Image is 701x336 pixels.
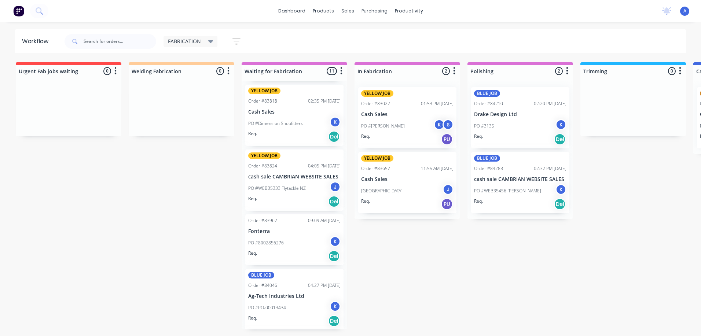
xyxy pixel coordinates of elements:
[308,282,341,289] div: 04:27 PM [DATE]
[434,119,445,130] div: K
[361,176,454,182] p: Cash Sales
[248,174,341,180] p: cash sale CAMBRIAN WEBSITE SALES
[13,5,24,16] img: Factory
[421,165,454,172] div: 11:55 AM [DATE]
[443,119,454,130] div: S
[248,88,280,94] div: YELLOW JOB
[248,109,341,115] p: Cash Sales
[248,195,257,202] p: Req.
[330,181,341,192] div: J
[474,100,503,107] div: Order #84210
[474,90,500,97] div: BLUE JOB
[361,123,405,129] p: PO #[PERSON_NAME]
[474,155,500,162] div: BLUE JOB
[361,165,390,172] div: Order #83657
[443,184,454,195] div: J
[555,184,566,195] div: K
[248,163,277,169] div: Order #83824
[361,133,370,140] p: Req.
[248,240,284,246] p: PO #8002856276
[248,250,257,256] p: Req.
[245,269,344,330] div: BLUE JOBOrder #8404604:27 PM [DATE]Ag-Tech Industries LtdPO #PO-00013434KReq.Del
[471,87,569,148] div: BLUE JOBOrder #8421002:20 PM [DATE]Drake Design LtdPO #3135KReq.Del
[358,5,391,16] div: purchasing
[361,100,390,107] div: Order #83022
[248,217,277,224] div: Order #83967
[361,90,393,97] div: YELLOW JOB
[330,301,341,312] div: K
[330,236,341,247] div: K
[555,119,566,130] div: K
[361,198,370,204] p: Req.
[168,37,201,45] span: FABRICATION
[441,198,453,210] div: PU
[308,98,341,104] div: 02:35 PM [DATE]
[248,185,306,192] p: PO #WEB35333 Flytackle NZ
[248,130,257,137] p: Req.
[441,133,453,145] div: PU
[474,165,503,172] div: Order #84283
[534,165,566,172] div: 02:32 PM [DATE]
[245,149,344,211] div: YELLOW JOBOrder #8382404:05 PM [DATE]cash sale CAMBRIAN WEBSITE SALESPO #WEB35333 Flytackle NZJRe...
[361,155,393,162] div: YELLOW JOB
[245,214,344,265] div: Order #8396709:09 AM [DATE]FonterraPO #8002856276KReq.Del
[22,37,52,46] div: Workflow
[474,133,483,140] p: Req.
[534,100,566,107] div: 02:20 PM [DATE]
[361,188,403,194] p: [GEOGRAPHIC_DATA]
[245,85,344,146] div: YELLOW JOBOrder #8381802:35 PM [DATE]Cash SalesPO #Dimension ShopfittersKReq.Del
[248,304,286,311] p: PO #PO-00013434
[248,228,341,235] p: Fonterra
[474,123,494,129] p: PO #3135
[554,198,566,210] div: Del
[248,98,277,104] div: Order #83818
[275,5,309,16] a: dashboard
[248,315,257,321] p: Req.
[330,117,341,128] div: K
[474,188,541,194] p: PO #WEB35456 [PERSON_NAME]
[471,152,569,213] div: BLUE JOBOrder #8428302:32 PM [DATE]cash sale CAMBRIAN WEBSITE SALESPO #WEB35456 [PERSON_NAME]KReq...
[328,250,340,262] div: Del
[474,176,566,182] p: cash sale CAMBRIAN WEBSITE SALES
[248,282,277,289] div: Order #84046
[248,272,274,278] div: BLUE JOB
[391,5,427,16] div: productivity
[358,87,456,148] div: YELLOW JOBOrder #8302201:53 PM [DATE]Cash SalesPO #[PERSON_NAME]KSReq.PU
[309,5,338,16] div: products
[554,133,566,145] div: Del
[248,120,303,127] p: PO #Dimension Shopfitters
[361,111,454,118] p: Cash Sales
[474,198,483,204] p: Req.
[308,217,341,224] div: 09:09 AM [DATE]
[308,163,341,169] div: 04:05 PM [DATE]
[421,100,454,107] div: 01:53 PM [DATE]
[84,34,156,49] input: Search for orders...
[358,152,456,213] div: YELLOW JOBOrder #8365711:55 AM [DATE]Cash Sales[GEOGRAPHIC_DATA]JReq.PU
[338,5,358,16] div: sales
[474,111,566,118] p: Drake Design Ltd
[328,131,340,143] div: Del
[328,196,340,207] div: Del
[248,293,341,299] p: Ag-Tech Industries Ltd
[683,8,686,14] span: A
[328,315,340,327] div: Del
[248,152,280,159] div: YELLOW JOB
